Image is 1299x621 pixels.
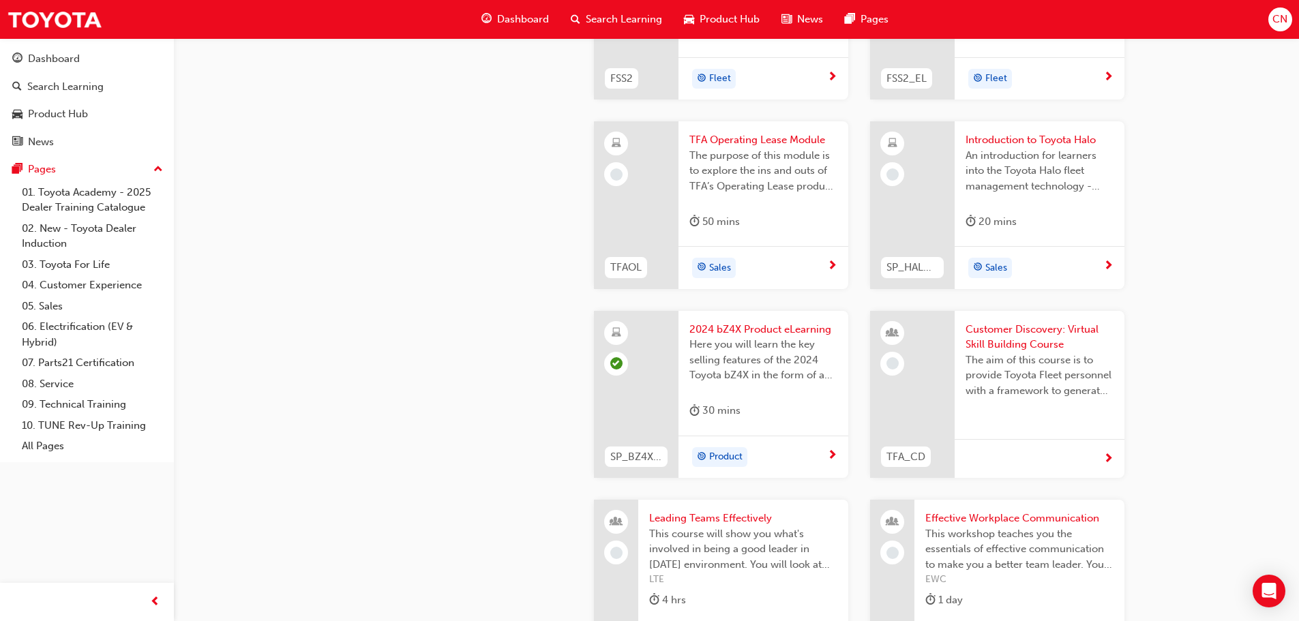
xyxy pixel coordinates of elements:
div: 1 day [925,592,963,609]
div: 4 hrs [649,592,686,609]
span: learningRecordVerb_NONE-icon [886,168,899,181]
a: All Pages [16,436,168,457]
span: TFAOL [610,260,642,275]
span: next-icon [827,260,837,273]
button: Pages [5,157,168,182]
span: news-icon [781,11,792,28]
span: learningRecordVerb_NONE-icon [886,547,899,559]
button: DashboardSearch LearningProduct HubNews [5,44,168,157]
span: learningResourceType_ELEARNING-icon [888,135,897,153]
span: EWC [925,572,1114,588]
a: pages-iconPages [834,5,899,33]
span: duration-icon [649,592,659,609]
span: pages-icon [12,164,23,176]
a: 09. Technical Training [16,394,168,415]
a: SP_BZ4X_NM_0224_EL012024 bZ4X Product eLearningHere you will learn the key selling features of th... [594,311,848,479]
div: 20 mins [966,213,1017,230]
button: CN [1268,7,1292,31]
span: pages-icon [845,11,855,28]
span: learningRecordVerb_PASS-icon [610,357,623,369]
span: next-icon [1103,260,1114,273]
span: next-icon [1103,453,1114,466]
span: Here you will learn the key selling features of the 2024 Toyota bZ4X in the form of a virtual 6-p... [689,337,837,383]
span: duration-icon [966,213,976,230]
a: search-iconSearch Learning [560,5,673,33]
a: Product Hub [5,102,168,127]
a: News [5,130,168,155]
a: car-iconProduct Hub [673,5,771,33]
a: 07. Parts21 Certification [16,352,168,374]
span: SP_BZ4X_NM_0224_EL01 [610,449,662,465]
span: learningResourceType_ELEARNING-icon [612,135,621,153]
span: SP_HALO_INTRO_1223_EL [886,260,938,275]
span: TFA_CD [886,449,925,465]
span: FSS2 [610,71,633,87]
span: next-icon [827,72,837,84]
span: car-icon [684,11,694,28]
a: TFAOLTFA Operating Lease ModuleThe purpose of this module is to explore the ins and outs of TFA’s... [594,121,848,289]
a: 06. Electrification (EV & Hybrid) [16,316,168,352]
span: learningRecordVerb_NONE-icon [610,168,623,181]
span: Leading Teams Effectively [649,511,837,526]
span: The purpose of this module is to explore the ins and outs of TFA’s Operating Lease product. In th... [689,148,837,194]
span: Effective Workplace Communication [925,511,1114,526]
a: 05. Sales [16,296,168,317]
span: search-icon [571,11,580,28]
div: Search Learning [27,79,104,95]
span: CN [1272,12,1287,27]
span: target-icon [697,70,706,88]
span: prev-icon [150,594,160,611]
span: Sales [985,260,1007,276]
a: news-iconNews [771,5,834,33]
a: 01. Toyota Academy - 2025 Dealer Training Catalogue [16,182,168,218]
span: up-icon [153,161,163,179]
span: This course will show you what's involved in being a good leader in [DATE] environment. You will ... [649,526,837,573]
div: Pages [28,162,56,177]
span: Introduction to Toyota Halo [966,132,1114,148]
span: Product [709,449,743,465]
div: Product Hub [28,106,88,122]
span: Dashboard [497,12,549,27]
span: guage-icon [481,11,492,28]
span: next-icon [1103,72,1114,84]
span: duration-icon [689,213,700,230]
span: Fleet [985,71,1007,87]
span: This workshop teaches you the essentials of effective communication to make you a better team lea... [925,526,1114,573]
span: people-icon [888,513,897,531]
span: search-icon [12,81,22,93]
div: Dashboard [28,51,80,67]
a: Dashboard [5,46,168,72]
span: The aim of this course is to provide Toyota Fleet personnel with a framework to generate leads an... [966,352,1114,399]
span: learningRecordVerb_NONE-icon [610,547,623,559]
span: Pages [861,12,889,27]
span: guage-icon [12,53,23,65]
span: LTE [649,572,837,588]
a: 04. Customer Experience [16,275,168,296]
a: Search Learning [5,74,168,100]
span: learningResourceType_INSTRUCTOR_LED-icon [888,324,897,342]
a: TFA_CDCustomer Discovery: Virtual Skill Building CourseThe aim of this course is to provide Toyot... [870,311,1124,479]
a: Trak [7,4,102,35]
span: duration-icon [925,592,936,609]
div: News [28,134,54,150]
span: Product Hub [700,12,760,27]
span: Search Learning [586,12,662,27]
span: Fleet [709,71,731,87]
span: target-icon [973,70,983,88]
span: TFA Operating Lease Module [689,132,837,148]
a: SP_HALO_INTRO_1223_ELIntroduction to Toyota HaloAn introduction for learners into the Toyota Halo... [870,121,1124,289]
div: 30 mins [689,402,741,419]
a: 08. Service [16,374,168,395]
span: target-icon [973,259,983,277]
span: duration-icon [689,402,700,419]
span: 2024 bZ4X Product eLearning [689,322,837,337]
span: car-icon [12,108,23,121]
span: Sales [709,260,731,276]
span: people-icon [612,513,621,531]
div: 50 mins [689,213,740,230]
a: 02. New - Toyota Dealer Induction [16,218,168,254]
span: News [797,12,823,27]
a: 10. TUNE Rev-Up Training [16,415,168,436]
span: An introduction for learners into the Toyota Halo fleet management technology - including overvie... [966,148,1114,194]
